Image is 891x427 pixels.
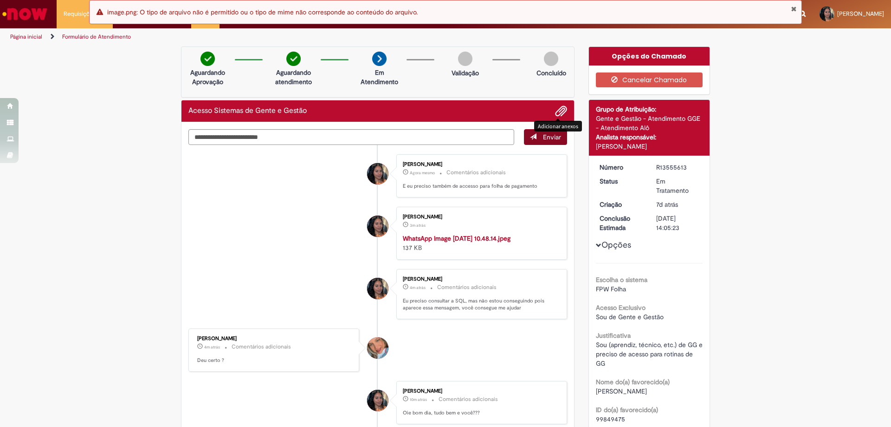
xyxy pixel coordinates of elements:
[596,285,626,293] span: FPW Folha
[656,214,699,232] div: [DATE] 14:05:23
[286,52,301,66] img: check-circle-green.png
[656,200,678,209] time: 22/09/2025 14:43:29
[403,162,557,167] div: [PERSON_NAME]
[410,170,435,176] time: 29/09/2025 10:52:16
[367,278,388,299] div: Sofia Da Silveira Chagas
[596,331,631,340] b: Justificativa
[410,397,427,402] span: 10m atrás
[403,388,557,394] div: [PERSON_NAME]
[204,344,220,350] span: 4m atrás
[64,9,96,19] span: Requisições
[596,132,703,142] div: Analista responsável:
[596,387,647,395] span: [PERSON_NAME]
[367,163,388,184] div: Sofia Da Silveira Chagas
[536,68,566,78] p: Concluído
[446,169,506,177] small: Comentários adicionais
[791,5,797,13] button: Fechar Notificação
[593,200,650,209] dt: Criação
[596,142,703,151] div: [PERSON_NAME]
[656,200,678,209] span: 7d atrás
[596,341,704,368] span: Sou (aprendiz, técnico, etc.) de GG e preciso de acesso para rotinas de GG
[197,336,352,342] div: [PERSON_NAME]
[437,283,497,291] small: Comentários adicionais
[410,285,426,290] span: 4m atrás
[524,129,567,145] button: Enviar
[403,183,557,190] p: E eu preciso também de accesso para folha de pagamento
[439,395,498,403] small: Comentários adicionais
[596,406,658,414] b: ID do(a) favorecido(a)
[403,234,557,252] div: 137 KB
[403,409,557,417] p: Oie bom dia, tudo bem e você???
[372,52,387,66] img: arrow-next.png
[403,297,557,312] p: Eu preciso consultar a SQL, mas não estou conseguindo pois aparece essa mensagem, você consegue m...
[200,52,215,66] img: check-circle-green.png
[232,343,291,351] small: Comentários adicionais
[593,163,650,172] dt: Número
[204,344,220,350] time: 29/09/2025 10:47:49
[1,5,49,23] img: ServiceNow
[188,129,514,145] textarea: Digite sua mensagem aqui...
[410,170,435,176] span: Agora mesmo
[555,105,567,117] button: Adicionar anexos
[185,68,230,86] p: Aguardando Aprovação
[596,105,703,114] div: Grupo de Atribuição:
[367,216,388,237] div: Sofia Da Silveira Chagas
[596,415,625,423] span: 99849475
[593,177,650,186] dt: Status
[589,47,710,66] div: Opções do Chamado
[596,276,647,284] b: Escolha o sistema
[403,276,557,282] div: [PERSON_NAME]
[271,68,316,86] p: Aguardando atendimento
[596,114,703,132] div: Gente e Gestão - Atendimento GGE - Atendimento Alô
[452,68,479,78] p: Validação
[62,33,131,40] a: Formulário de Atendimento
[10,33,42,40] a: Página inicial
[596,303,646,312] b: Acesso Exclusivo
[534,121,582,131] div: Adicionar anexos
[188,107,307,115] h2: Acesso Sistemas de Gente e Gestão Histórico de tíquete
[410,223,426,228] span: 3m atrás
[107,8,418,16] span: image.png: O tipo de arquivo não é permitido ou o tipo de mime não corresponde ao conteúdo do arq...
[7,28,587,46] ul: Trilhas de página
[596,72,703,87] button: Cancelar Chamado
[458,52,472,66] img: img-circle-grey.png
[197,357,352,364] p: Deu certo ?
[837,10,884,18] span: [PERSON_NAME]
[543,133,561,141] span: Enviar
[367,390,388,411] div: Sofia Da Silveira Chagas
[656,200,699,209] div: 22/09/2025 14:43:29
[544,52,558,66] img: img-circle-grey.png
[593,214,650,232] dt: Conclusão Estimada
[403,214,557,220] div: [PERSON_NAME]
[656,163,699,172] div: R13555613
[367,337,388,359] div: undefined Online
[357,68,402,86] p: Em Atendimento
[596,313,664,321] span: Sou de Gente e Gestão
[410,223,426,228] time: 29/09/2025 10:48:35
[656,177,699,195] div: Em Tratamento
[403,234,510,243] a: WhatsApp Image [DATE] 10.48.14.jpeg
[596,378,670,386] b: Nome do(a) favorecido(a)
